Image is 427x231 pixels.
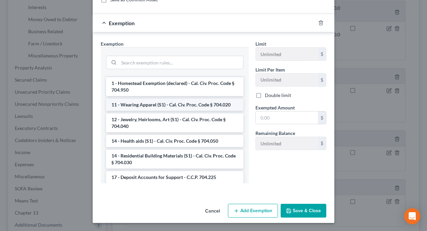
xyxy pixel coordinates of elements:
div: $ [318,111,326,124]
input: -- [256,48,318,60]
label: Double limit [265,92,291,99]
span: Exempted Amount [255,105,295,110]
label: Remaining Balance [255,130,295,137]
input: 0.00 [256,111,318,124]
li: 12 - Jewelry, Heirlooms, Art (S1) - Cal. Civ. Proc. Code § 704.040 [106,113,243,132]
button: Cancel [200,204,225,218]
span: Exemption [109,20,135,26]
li: 14 - Residential Building Materials (S1) - Cal. Civ. Proc. Code § 704.030 [106,150,243,169]
li: 1 - Homestead Exemption (declared) - Cal. Civ. Proc. Code § 704.950 [106,77,243,96]
div: $ [318,48,326,60]
li: 11 - Wearing Apparel (S1) - Cal. Civ. Proc. Code § 704.020 [106,99,243,111]
div: $ [318,74,326,86]
label: Limit Per Item [255,66,285,73]
input: -- [256,74,318,86]
li: 17 - Deposit Accounts for Support - C.C.P. 704.225 [106,171,243,183]
li: 14 - Health aids (S1) - Cal. Civ. Proc. Code § 704.050 [106,135,243,147]
button: Save & Close [281,204,326,218]
input: Search exemption rules... [119,56,243,69]
span: Limit [255,41,266,47]
div: $ [318,137,326,150]
span: Exemption [101,41,124,47]
input: -- [256,137,318,150]
div: Open Intercom Messenger [404,208,420,224]
button: Add Exemption [228,204,278,218]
